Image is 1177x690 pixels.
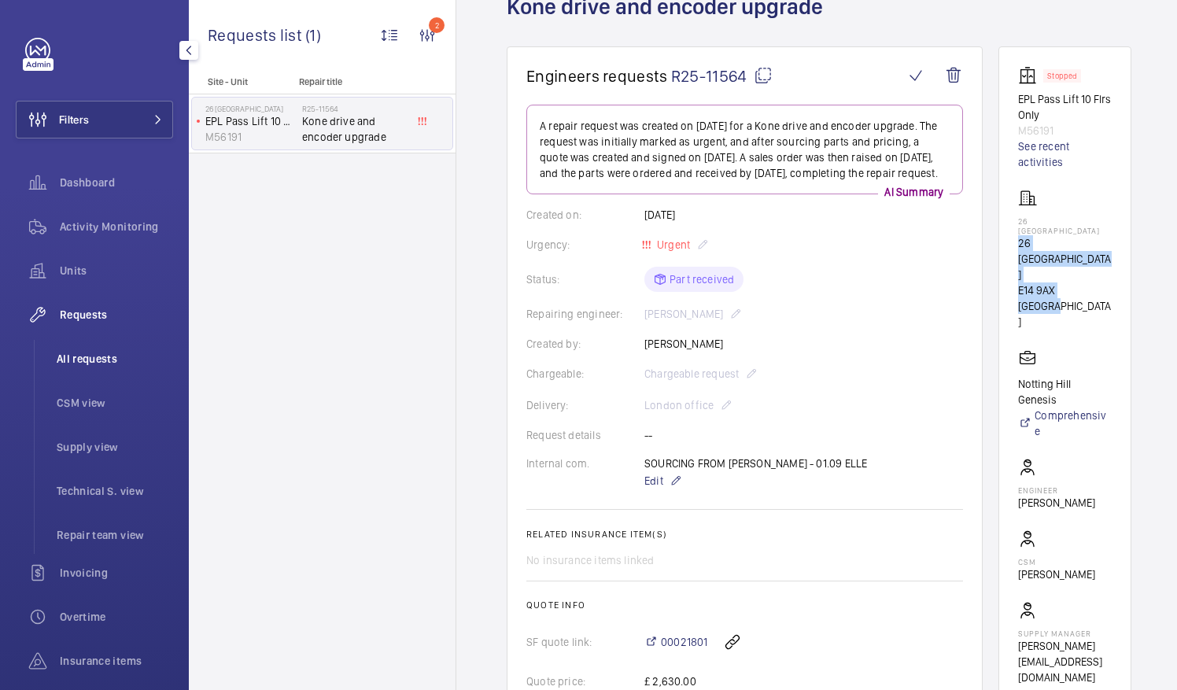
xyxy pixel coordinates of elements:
[205,129,296,145] p: M56191
[57,439,173,455] span: Supply view
[1018,66,1043,85] img: elevator.svg
[205,113,296,129] p: EPL Pass Lift 10 Flrs Only
[1018,557,1095,566] p: CSM
[1018,216,1112,235] p: 26 [GEOGRAPHIC_DATA]
[57,483,173,499] span: Technical S. view
[878,184,950,200] p: AI Summary
[1018,408,1112,439] a: Comprehensive
[208,25,305,45] span: Requests list
[205,104,296,113] p: 26 [GEOGRAPHIC_DATA]
[16,101,173,138] button: Filters
[1018,566,1095,582] p: [PERSON_NAME]
[540,118,950,181] p: A repair request was created on [DATE] for a Kone drive and encoder upgrade. The request was init...
[302,104,406,113] h2: R25-11564
[60,653,173,669] span: Insurance items
[1018,91,1112,123] p: EPL Pass Lift 10 Flrs Only
[1047,73,1077,79] p: Stopped
[1018,235,1112,282] p: 26 [GEOGRAPHIC_DATA]
[57,351,173,367] span: All requests
[57,527,173,543] span: Repair team view
[526,529,963,540] h2: Related insurance item(s)
[644,473,663,489] span: Edit
[1018,376,1112,408] p: Notting Hill Genesis
[60,263,173,279] span: Units
[671,66,773,86] span: R25-11564
[661,634,707,650] span: 00021801
[526,66,668,86] span: Engineers requests
[1018,282,1112,330] p: E14 9AX [GEOGRAPHIC_DATA]
[189,76,293,87] p: Site - Unit
[1018,629,1112,638] p: Supply manager
[59,112,89,127] span: Filters
[57,395,173,411] span: CSM view
[1018,485,1095,495] p: Engineer
[60,175,173,190] span: Dashboard
[299,76,403,87] p: Repair title
[60,219,173,234] span: Activity Monitoring
[60,565,173,581] span: Invoicing
[1018,138,1112,170] a: See recent activities
[526,600,963,611] h2: Quote info
[1018,123,1112,138] p: M56191
[60,609,173,625] span: Overtime
[302,113,406,145] span: Kone drive and encoder upgrade
[1018,638,1112,685] p: [PERSON_NAME][EMAIL_ADDRESS][DOMAIN_NAME]
[60,307,173,323] span: Requests
[1018,495,1095,511] p: [PERSON_NAME]
[644,634,707,650] a: 00021801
